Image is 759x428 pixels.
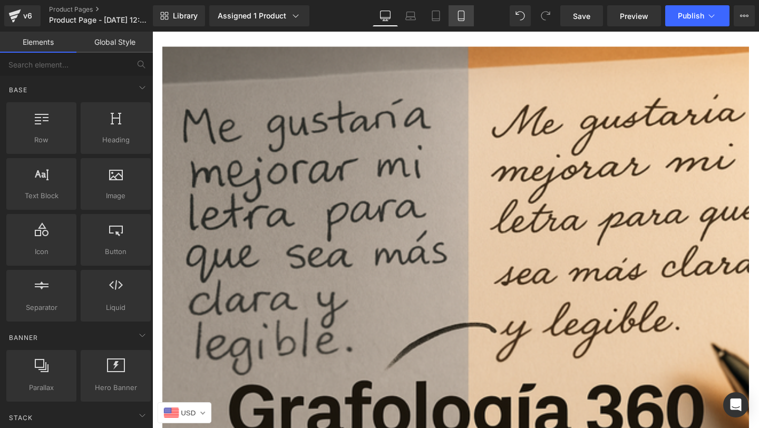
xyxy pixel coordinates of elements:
span: Library [173,11,198,21]
span: Base [8,85,28,95]
span: Save [573,11,590,22]
button: More [734,5,755,26]
span: Heading [84,134,148,145]
button: Undo [510,5,531,26]
a: v6 [4,5,41,26]
div: Assigned 1 Product [218,11,301,21]
span: Icon [9,246,73,257]
span: Row [9,134,73,145]
span: Product Page - [DATE] 12:07:14 [49,16,150,24]
a: Tablet [423,5,449,26]
span: USD [30,396,46,405]
span: Text Block [9,190,73,201]
span: Parallax [9,382,73,393]
a: Preview [607,5,661,26]
span: Hero Banner [84,382,148,393]
span: Button [84,246,148,257]
a: Product Pages [49,5,170,14]
a: Mobile [449,5,474,26]
div: Open Intercom Messenger [723,392,748,417]
button: Publish [665,5,729,26]
a: Laptop [398,5,423,26]
span: Publish [678,12,704,20]
span: Liquid [84,302,148,313]
a: Desktop [373,5,398,26]
a: New Library [153,5,205,26]
span: Stack [8,413,34,423]
span: Preview [620,11,648,22]
span: Separator [9,302,73,313]
span: Image [84,190,148,201]
a: Global Style [76,32,153,53]
button: Redo [535,5,556,26]
div: v6 [21,9,34,23]
span: Banner [8,333,39,343]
